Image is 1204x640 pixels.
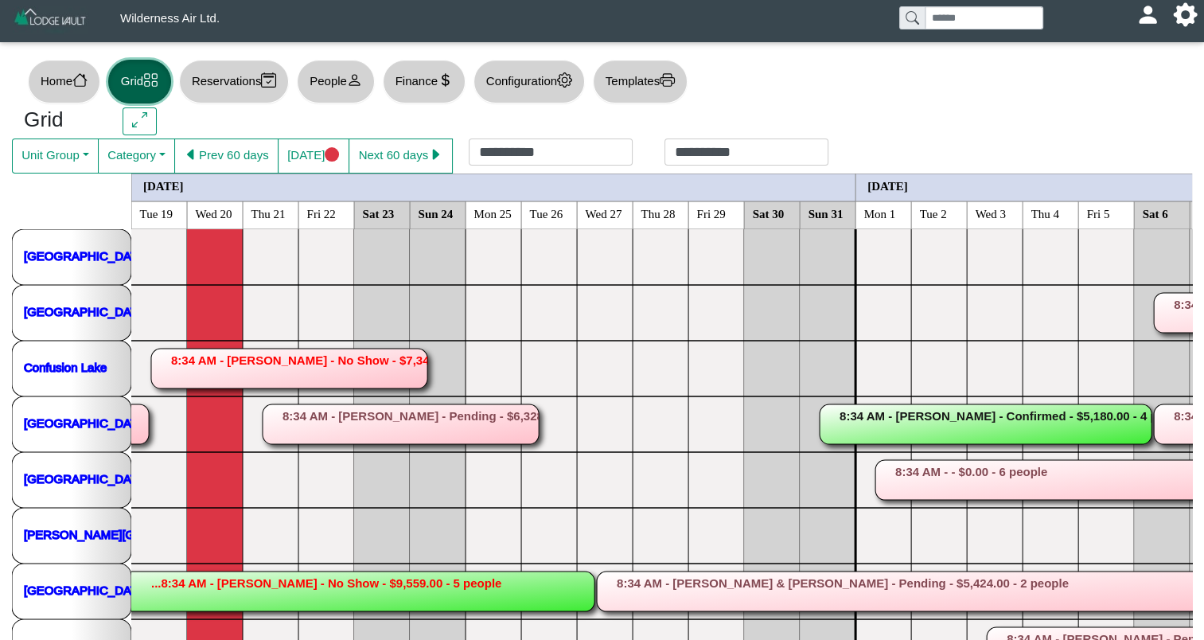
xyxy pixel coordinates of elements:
[363,207,395,220] text: Sat 23
[261,72,276,88] svg: calendar2 check
[98,139,175,174] button: Category
[906,11,918,24] svg: search
[123,107,157,136] button: arrows angle expand
[428,147,443,162] svg: caret right fill
[325,147,340,162] svg: circle fill
[24,248,148,262] a: [GEOGRAPHIC_DATA]
[24,471,148,485] a: [GEOGRAPHIC_DATA]
[920,207,947,220] text: Tue 2
[13,6,88,34] img: Z
[1142,9,1154,21] svg: person fill
[140,207,173,220] text: Tue 19
[383,60,466,103] button: Financecurrency dollar
[196,207,232,220] text: Wed 20
[1031,207,1060,220] text: Thu 4
[864,207,896,220] text: Mon 1
[143,179,184,192] text: [DATE]
[660,72,675,88] svg: printer
[1179,9,1191,21] svg: gear fill
[697,207,726,220] text: Fri 29
[347,72,362,88] svg: person
[753,207,785,220] text: Sat 30
[72,72,88,88] svg: house
[132,112,147,127] svg: arrows angle expand
[867,179,908,192] text: [DATE]
[809,207,844,220] text: Sun 31
[179,60,289,103] button: Reservationscalendar2 check
[174,139,279,174] button: caret left fillPrev 60 days
[143,72,158,88] svg: grid
[438,72,453,88] svg: currency dollar
[24,527,247,540] a: [PERSON_NAME][GEOGRAPHIC_DATA]
[349,139,453,174] button: Next 60 dayscaret right fill
[469,139,633,166] input: Check in
[251,207,286,220] text: Thu 21
[24,583,148,596] a: [GEOGRAPHIC_DATA]
[278,139,349,174] button: [DATE]circle fill
[664,139,828,166] input: Check out
[12,139,99,174] button: Unit Group
[24,360,107,373] a: Confusion Lake
[108,60,171,103] button: Gridgrid
[641,207,676,220] text: Thu 28
[530,207,563,220] text: Tue 26
[419,207,454,220] text: Sun 24
[184,147,199,162] svg: caret left fill
[593,60,688,103] button: Templatesprinter
[24,416,148,429] a: [GEOGRAPHIC_DATA]
[297,60,374,103] button: Peopleperson
[307,207,336,220] text: Fri 22
[24,107,99,133] h3: Grid
[557,72,572,88] svg: gear
[474,207,512,220] text: Mon 25
[24,304,148,318] a: [GEOGRAPHIC_DATA]
[586,207,622,220] text: Wed 27
[1143,207,1169,220] text: Sat 6
[28,60,100,103] button: Homehouse
[473,60,585,103] button: Configurationgear
[1087,207,1110,220] text: Fri 5
[976,207,1006,220] text: Wed 3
